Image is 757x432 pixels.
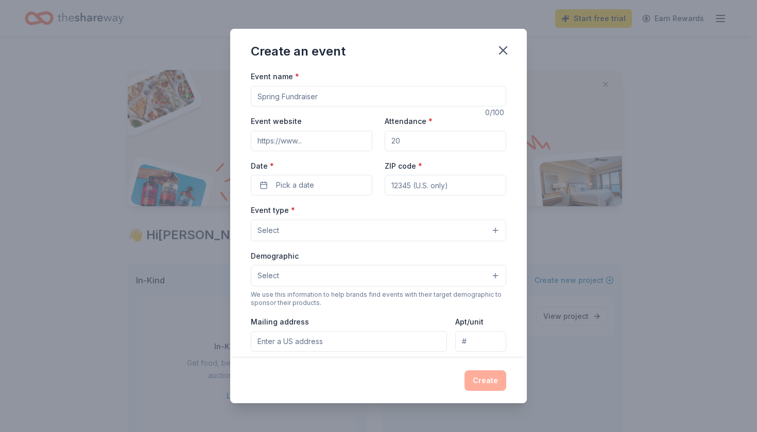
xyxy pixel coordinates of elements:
input: 12345 (U.S. only) [385,175,506,195]
input: https://www... [251,131,372,151]
span: Select [257,224,279,237]
button: Pick a date [251,175,372,195]
div: We use this information to help brands find events with their target demographic to sponsor their... [251,291,506,307]
label: Apt/unit [455,317,484,327]
div: 0 /100 [485,106,506,119]
input: Enter a US address [251,331,447,352]
label: Demographic [251,251,299,261]
label: Attendance [385,116,433,127]
button: Select [251,220,506,241]
input: 20 [385,131,506,151]
label: Event name [251,71,299,82]
div: Create an event [251,43,346,60]
span: Select [257,269,279,282]
label: Mailing address [251,317,309,327]
button: Select [251,265,506,286]
input: Spring Fundraiser [251,86,506,106]
input: # [455,331,506,352]
label: Event type [251,205,295,215]
label: Date [251,161,372,171]
label: Event website [251,116,302,127]
span: Pick a date [276,179,314,191]
label: ZIP code [385,161,422,171]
